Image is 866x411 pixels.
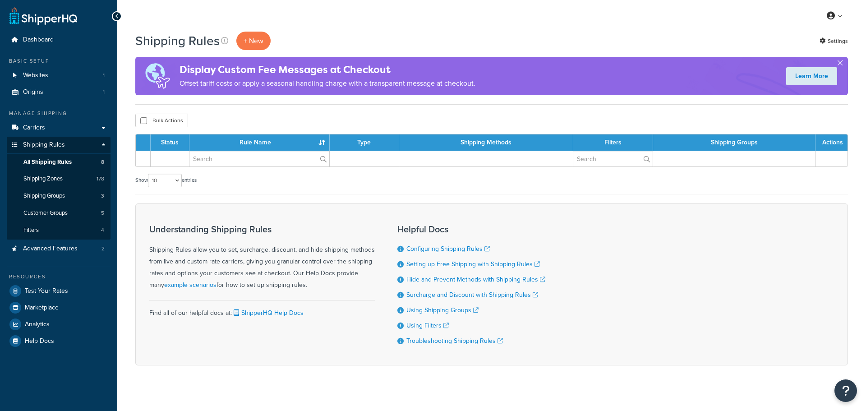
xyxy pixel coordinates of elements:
[7,154,111,171] li: All Shipping Rules
[23,141,65,149] span: Shipping Rules
[232,308,304,318] a: ShipperHQ Help Docs
[7,222,111,239] a: Filters 4
[148,174,182,187] select: Showentries
[820,35,848,47] a: Settings
[101,226,104,234] span: 4
[7,57,111,65] div: Basic Setup
[653,134,815,151] th: Shipping Groups
[7,110,111,117] div: Manage Shipping
[7,67,111,84] a: Websites 1
[23,124,45,132] span: Carriers
[7,188,111,204] li: Shipping Groups
[406,290,538,300] a: Surcharge and Discount with Shipping Rules
[7,283,111,299] a: Test Your Rates
[23,192,65,200] span: Shipping Groups
[236,32,271,50] p: + New
[101,209,104,217] span: 5
[7,333,111,349] a: Help Docs
[815,134,848,151] th: Actions
[180,62,475,77] h4: Display Custom Fee Messages at Checkout
[406,336,503,346] a: Troubleshooting Shipping Rules
[406,259,540,269] a: Setting up Free Shipping with Shipping Rules
[103,88,105,96] span: 1
[7,171,111,187] a: Shipping Zones 178
[189,134,330,151] th: Rule Name
[7,84,111,101] li: Origins
[573,134,653,151] th: Filters
[7,154,111,171] a: All Shipping Rules 8
[399,134,574,151] th: Shipping Methods
[7,32,111,48] a: Dashboard
[23,36,54,44] span: Dashboard
[7,171,111,187] li: Shipping Zones
[23,72,48,79] span: Websites
[7,84,111,101] a: Origins 1
[7,188,111,204] a: Shipping Groups 3
[149,224,375,291] div: Shipping Rules allow you to set, surcharge, discount, and hide shipping methods from live and cus...
[149,224,375,234] h3: Understanding Shipping Rules
[7,300,111,316] a: Marketplace
[135,114,188,127] button: Bulk Actions
[103,72,105,79] span: 1
[406,244,490,254] a: Configuring Shipping Rules
[7,205,111,222] a: Customer Groups 5
[786,67,837,85] a: Learn More
[101,158,104,166] span: 8
[406,275,545,284] a: Hide and Prevent Methods with Shipping Rules
[25,287,68,295] span: Test Your Rates
[9,7,77,25] a: ShipperHQ Home
[101,192,104,200] span: 3
[101,245,105,253] span: 2
[23,158,72,166] span: All Shipping Rules
[180,77,475,90] p: Offset tariff costs or apply a seasonal handling charge with a transparent message at checkout.
[164,280,216,290] a: example scenarios
[573,151,653,166] input: Search
[135,174,197,187] label: Show entries
[7,240,111,257] li: Advanced Features
[25,304,59,312] span: Marketplace
[7,240,111,257] a: Advanced Features 2
[7,137,111,240] li: Shipping Rules
[7,205,111,222] li: Customer Groups
[406,321,449,330] a: Using Filters
[7,222,111,239] li: Filters
[189,151,329,166] input: Search
[7,67,111,84] li: Websites
[23,209,68,217] span: Customer Groups
[23,88,43,96] span: Origins
[25,321,50,328] span: Analytics
[7,120,111,136] a: Carriers
[25,337,54,345] span: Help Docs
[151,134,189,151] th: Status
[23,175,63,183] span: Shipping Zones
[330,134,399,151] th: Type
[135,57,180,95] img: duties-banner-06bc72dcb5fe05cb3f9472aba00be2ae8eb53ab6f0d8bb03d382ba314ac3c341.png
[406,305,479,315] a: Using Shipping Groups
[7,137,111,153] a: Shipping Rules
[135,32,220,50] h1: Shipping Rules
[397,224,545,234] h3: Helpful Docs
[23,245,78,253] span: Advanced Features
[7,316,111,332] a: Analytics
[97,175,104,183] span: 178
[23,226,39,234] span: Filters
[149,300,375,319] div: Find all of our helpful docs at:
[7,273,111,281] div: Resources
[834,379,857,402] button: Open Resource Center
